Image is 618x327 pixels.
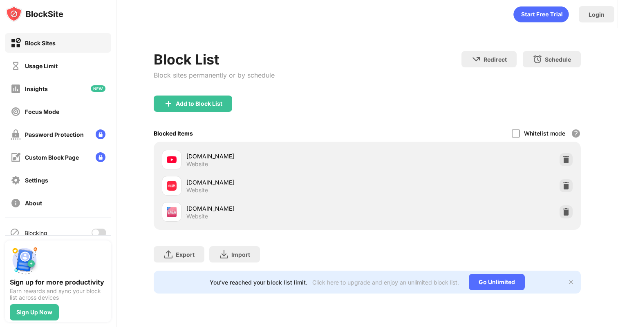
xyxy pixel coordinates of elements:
img: time-usage-off.svg [11,61,21,71]
div: Website [186,187,208,194]
div: [DOMAIN_NAME] [186,152,367,160]
div: Block Sites [25,40,56,47]
div: Password Protection [25,131,84,138]
div: Redirect [484,56,507,63]
img: favicons [167,155,177,165]
img: about-off.svg [11,198,21,208]
div: [DOMAIN_NAME] [186,204,367,213]
img: lock-menu.svg [96,129,105,139]
img: logo-blocksite.svg [6,6,63,22]
div: Import [231,251,250,258]
div: Whitelist mode [524,130,565,137]
img: block-on.svg [11,38,21,48]
div: Schedule [545,56,571,63]
img: lock-menu.svg [96,152,105,162]
div: Custom Block Page [25,154,79,161]
div: Blocking [25,229,47,236]
img: push-signup.svg [10,245,39,275]
div: Export [176,251,195,258]
div: Earn rewards and sync your block list across devices [10,288,106,301]
div: Website [186,213,208,220]
div: Usage Limit [25,62,58,69]
div: animation [513,6,569,22]
img: customize-block-page-off.svg [11,152,21,162]
img: favicons [167,181,177,191]
div: Add to Block List [176,100,222,107]
div: Sign up for more productivity [10,278,106,286]
div: Block sites permanently or by schedule [154,71,275,79]
div: Focus Mode [25,108,59,115]
div: [DOMAIN_NAME] [186,178,367,187]
img: insights-off.svg [11,84,21,94]
img: password-protection-off.svg [11,129,21,140]
div: About [25,200,42,207]
img: favicons [167,207,177,217]
div: Go Unlimited [469,274,525,290]
div: Website [186,160,208,168]
img: blocking-icon.svg [10,228,20,238]
div: Click here to upgrade and enjoy an unlimited block list. [312,279,459,286]
div: Settings [25,177,48,184]
div: Block List [154,51,275,68]
img: x-button.svg [568,279,574,285]
div: Blocked Items [154,130,193,137]
div: Insights [25,85,48,92]
img: new-icon.svg [91,85,105,92]
div: Login [589,11,605,18]
img: focus-off.svg [11,107,21,117]
img: settings-off.svg [11,175,21,185]
div: You’ve reached your block list limit. [210,279,307,286]
div: Sign Up Now [16,309,52,316]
